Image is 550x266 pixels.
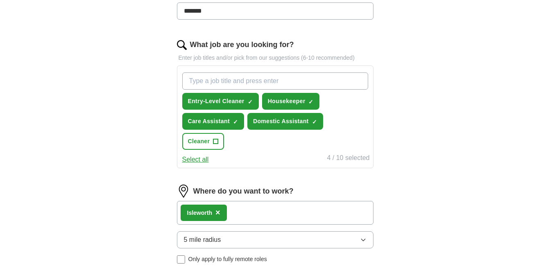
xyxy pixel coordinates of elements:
[248,99,253,105] span: ✓
[233,119,238,125] span: ✓
[327,153,369,165] div: 4 / 10 selected
[268,97,306,106] span: Housekeeper
[188,117,230,126] span: Care Assistant
[177,54,373,62] p: Enter job titles and/or pick from our suggestions (6-10 recommended)
[308,99,313,105] span: ✓
[188,255,267,264] span: Only apply to fully remote roles
[182,155,209,165] button: Select all
[247,113,323,130] button: Domestic Assistant✓
[312,119,317,125] span: ✓
[215,207,220,219] button: ×
[190,39,294,50] label: What job are you looking for?
[182,72,368,90] input: Type a job title and press enter
[188,97,244,106] span: Entry-Level Cleaner
[184,235,221,245] span: 5 mile radius
[215,208,220,217] span: ×
[182,133,224,150] button: Cleaner
[177,255,185,264] input: Only apply to fully remote roles
[177,231,373,248] button: 5 mile radius
[193,186,294,197] label: Where do you want to work?
[187,209,212,217] div: Isleworth
[188,137,210,146] span: Cleaner
[177,40,187,50] img: search.png
[182,113,244,130] button: Care Assistant✓
[253,117,309,126] span: Domestic Assistant
[262,93,320,110] button: Housekeeper✓
[182,93,259,110] button: Entry-Level Cleaner✓
[177,185,190,198] img: location.png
